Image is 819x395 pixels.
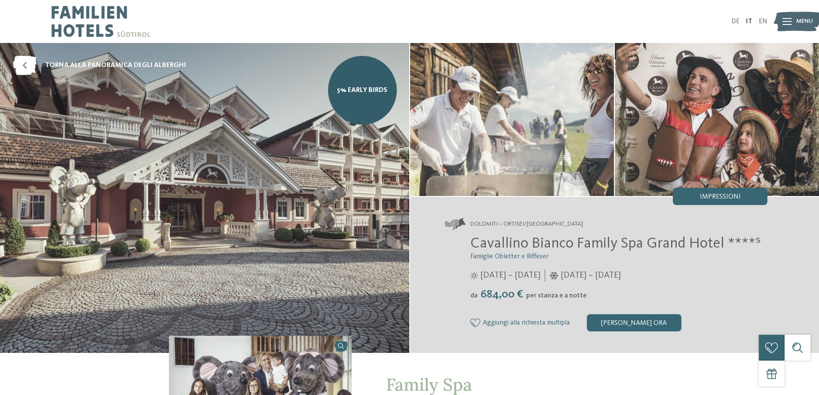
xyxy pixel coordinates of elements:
[759,18,767,25] a: EN
[470,272,478,279] i: Orari d'apertura estate
[328,56,397,125] a: 5% Early Birds
[731,18,739,25] a: DE
[337,86,387,95] span: 5% Early Birds
[13,56,186,75] a: torna alla panoramica degli alberghi
[479,289,525,300] span: 684,00 €
[480,269,540,282] span: [DATE] – [DATE]
[700,193,741,200] span: Impressioni
[470,292,478,299] span: da
[796,17,813,26] span: Menu
[549,272,558,279] i: Orari d'apertura inverno
[587,314,681,331] div: [PERSON_NAME] ora
[470,220,583,229] span: Dolomiti – Ortisei/[GEOGRAPHIC_DATA]
[746,18,752,25] a: IT
[483,319,570,327] span: Aggiungi alla richiesta multipla
[526,292,587,299] span: per stanza e a notte
[561,269,621,282] span: [DATE] – [DATE]
[470,236,761,251] span: Cavallino Bianco Family Spa Grand Hotel ****ˢ
[410,43,614,196] img: Nel family hotel a Ortisei i vostri desideri diventeranno realtà
[45,61,186,70] span: torna alla panoramica degli alberghi
[615,43,819,196] img: Nel family hotel a Ortisei i vostri desideri diventeranno realtà
[470,253,549,260] span: Famiglie Obletter e Riffeser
